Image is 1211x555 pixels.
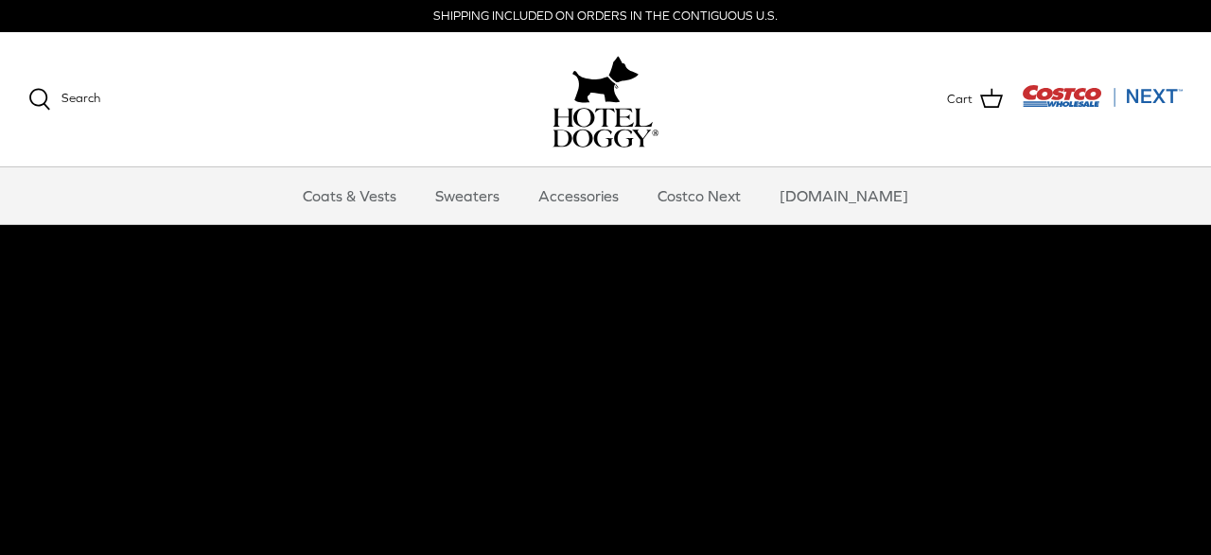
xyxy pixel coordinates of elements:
[947,90,973,110] span: Cart
[553,51,658,147] a: hoteldoggy.com hoteldoggycom
[286,167,413,224] a: Coats & Vests
[61,91,100,105] span: Search
[553,108,658,147] img: hoteldoggycom
[641,167,758,224] a: Costco Next
[1022,96,1183,111] a: Visit Costco Next
[28,88,100,111] a: Search
[521,167,636,224] a: Accessories
[418,167,517,224] a: Sweaters
[1022,84,1183,108] img: Costco Next
[763,167,925,224] a: [DOMAIN_NAME]
[572,51,639,108] img: hoteldoggy.com
[947,87,1003,112] a: Cart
